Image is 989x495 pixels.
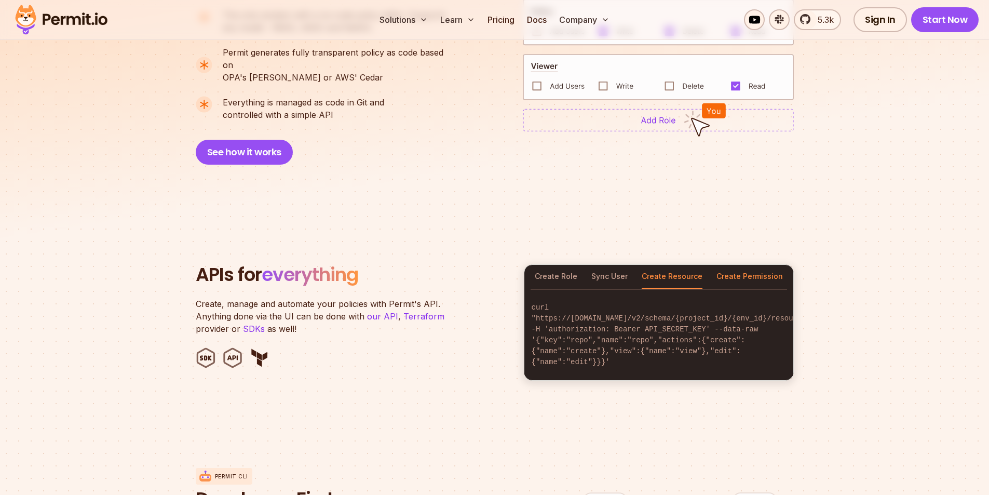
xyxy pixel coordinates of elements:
[535,265,577,289] button: Create Role
[196,264,511,285] h2: APIs for
[196,298,455,335] p: Create, manage and automate your policies with Permit's API. Anything done via the UI can be done...
[223,96,384,121] p: controlled with a simple API
[223,46,454,84] p: OPA's [PERSON_NAME] or AWS' Cedar
[262,261,358,288] span: everything
[523,9,551,30] a: Docs
[367,311,398,322] a: our API
[642,265,702,289] button: Create Resource
[10,2,112,37] img: Permit logo
[911,7,979,32] a: Start Now
[215,473,248,480] p: Permit CLI
[375,9,432,30] button: Solutions
[436,9,479,30] button: Learn
[524,294,793,376] code: curl "https://[DOMAIN_NAME]/v2/schema/{project_id}/{env_id}/resources" -H 'authorization: Bearer ...
[223,46,454,71] span: Permit generates fully transparent policy as code based on
[555,9,614,30] button: Company
[716,265,783,289] button: Create Permission
[811,14,834,26] span: 5.3k
[243,324,265,334] a: SDKs
[853,7,907,32] a: Sign In
[483,9,519,30] a: Pricing
[403,311,444,322] a: Terraform
[591,265,628,289] button: Sync User
[794,9,841,30] a: 5.3k
[196,140,293,165] button: See how it works
[223,96,384,109] span: Everything is managed as code in Git and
